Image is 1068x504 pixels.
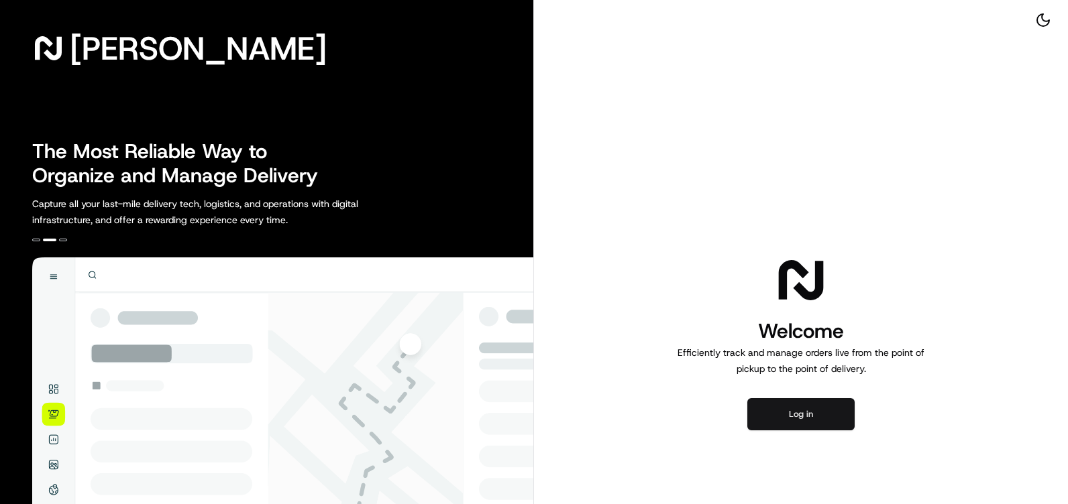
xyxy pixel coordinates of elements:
[747,398,855,430] button: Log in
[672,318,930,344] h1: Welcome
[32,196,419,228] p: Capture all your last-mile delivery tech, logistics, and operations with digital infrastructure, ...
[32,139,333,188] h2: The Most Reliable Way to Organize and Manage Delivery
[672,344,930,377] p: Efficiently track and manage orders live from the point of pickup to the point of delivery.
[70,35,327,62] span: [PERSON_NAME]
